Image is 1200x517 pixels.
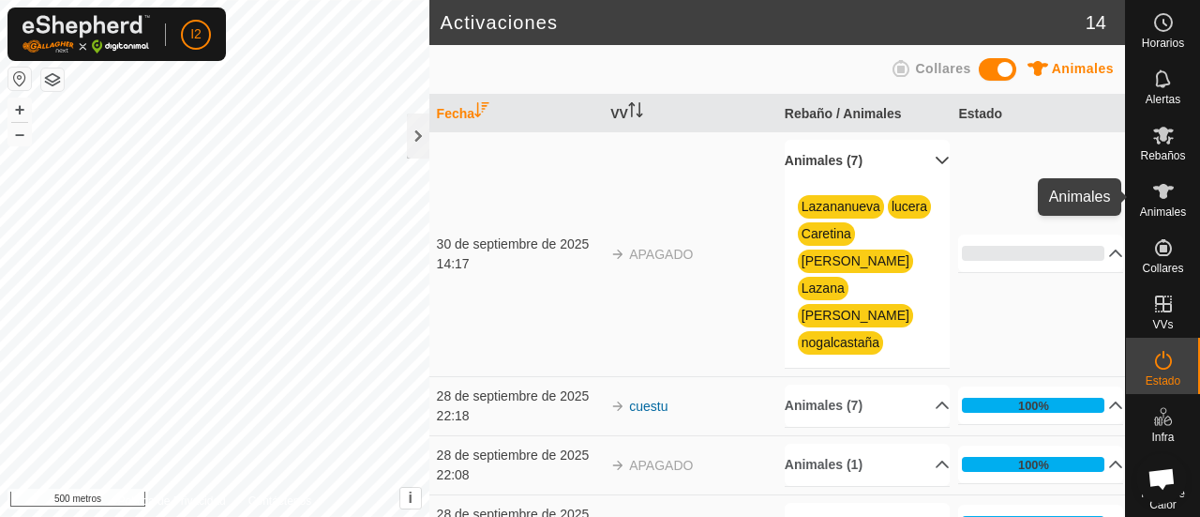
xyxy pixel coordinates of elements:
[437,106,474,121] font: Fecha
[117,494,225,508] font: Política de Privacidad
[915,61,970,76] font: Collares
[785,398,862,413] font: Animales (7)
[785,153,862,168] font: Animales (7)
[15,124,24,144] font: –
[248,493,311,509] a: Contáctenos
[785,444,950,486] p-accordion-header: Animales (1)
[437,408,470,423] font: 22:18
[117,493,225,509] a: Política de Privacidad
[1146,93,1180,106] font: Alertas
[785,140,950,182] p-accordion-header: Animales (7)
[1152,318,1173,331] font: VVs
[400,488,421,509] button: i
[1151,431,1174,444] font: Infra
[610,399,625,414] img: flecha
[962,398,1104,413] div: 100%
[802,335,879,350] a: nogalcastaña
[190,26,202,41] font: I2
[958,387,1123,424] p-accordion-header: 100%
[610,106,628,121] font: VV
[802,199,880,214] a: Lazananueva
[248,494,311,508] font: Contáctenos
[437,467,470,482] font: 22:08
[437,388,590,403] font: 28 de septiembre de 2025
[1142,37,1184,50] font: Horarios
[785,182,950,368] p-accordion-content: Animales (7)
[1140,205,1186,219] font: Animales
[958,105,1002,120] font: Estado
[22,15,150,53] img: Logotipo de Gallagher
[629,399,667,414] a: cuestu
[802,226,851,241] a: Caretina
[8,68,31,90] button: Restablecer Mapa
[437,448,590,463] font: 28 de septiembre de 2025
[437,236,590,251] font: 30 de septiembre de 2025
[441,12,558,33] font: Activaciones
[1142,262,1183,275] font: Collares
[892,199,927,214] a: lucera
[628,105,643,120] p-sorticon: Activar para ordenar
[15,99,25,119] font: +
[785,105,902,120] font: Rebaño / Animales
[41,68,64,91] button: Capas del Mapa
[958,235,1123,272] p-accordion-header: 0%
[962,246,1104,261] div: 0%
[1140,149,1185,162] font: Rebaños
[1018,399,1049,413] font: 100%
[962,457,1104,472] div: 100%
[474,105,489,120] p-sorticon: Activar para ordenar
[1141,487,1185,511] font: Mapa de Calor
[437,256,470,271] font: 14:17
[408,490,412,506] font: i
[958,446,1123,483] p-accordion-header: 100%
[610,247,625,262] img: flecha
[8,123,31,145] button: –
[802,308,909,323] a: [PERSON_NAME]
[785,457,862,472] font: Animales (1)
[629,247,693,262] font: APAGADO
[802,253,909,268] a: [PERSON_NAME]
[1018,458,1049,472] font: 100%
[802,281,845,296] a: Lazana
[1052,61,1114,76] font: Animales
[629,458,693,473] font: APAGADO
[1136,453,1187,504] div: Chat abierto
[610,458,625,473] img: flecha
[1086,12,1106,33] font: 14
[785,385,950,427] p-accordion-header: Animales (7)
[1146,374,1180,388] font: Estado
[8,99,31,121] button: +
